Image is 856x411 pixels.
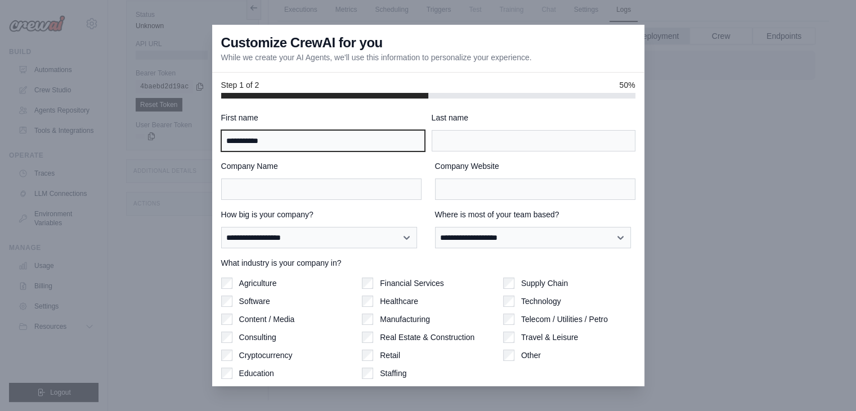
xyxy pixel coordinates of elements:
[380,368,406,379] label: Staffing
[221,257,635,269] label: What industry is your company in?
[380,350,400,361] label: Retail
[521,278,568,289] label: Supply Chain
[521,350,541,361] label: Other
[521,332,578,343] label: Travel & Leisure
[432,112,635,123] label: Last name
[380,278,444,289] label: Financial Services
[800,357,856,411] div: أداة الدردشة
[380,332,474,343] label: Real Estate & Construction
[221,52,532,63] p: While we create your AI Agents, we'll use this information to personalize your experience.
[221,209,422,220] label: How big is your company?
[239,278,277,289] label: Agriculture
[619,79,635,91] span: 50%
[239,296,270,307] label: Software
[521,314,608,325] label: Telecom / Utilities / Petro
[221,160,422,172] label: Company Name
[239,350,293,361] label: Cryptocurrency
[380,314,430,325] label: Manufacturing
[239,368,274,379] label: Education
[435,209,635,220] label: Where is most of your team based?
[521,296,561,307] label: Technology
[239,332,276,343] label: Consulting
[221,34,383,52] h3: Customize CrewAI for you
[221,112,425,123] label: First name
[239,314,295,325] label: Content / Media
[800,357,856,411] iframe: Chat Widget
[380,296,418,307] label: Healthcare
[435,160,635,172] label: Company Website
[221,79,259,91] span: Step 1 of 2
